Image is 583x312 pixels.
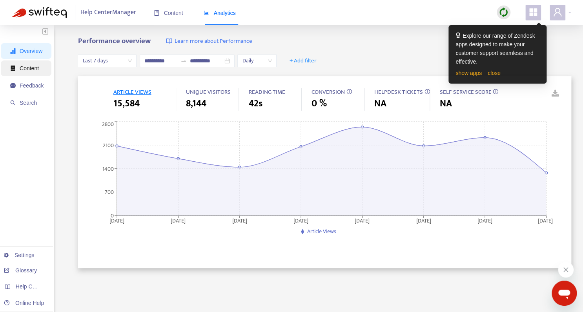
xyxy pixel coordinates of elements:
tspan: [DATE] [477,216,492,225]
span: SELF-SERVICE SCORE [439,87,491,97]
span: Search [20,100,37,106]
tspan: 0 [111,211,114,220]
img: sync.dc5367851b00ba804db3.png [499,7,508,17]
iframe: Button to launch messaging window [552,281,577,306]
span: appstore [528,7,538,17]
span: NA [374,97,386,111]
span: search [10,100,16,106]
span: Help Centers [16,283,48,290]
span: swap-right [180,58,187,64]
img: Swifteq [12,7,67,18]
tspan: [DATE] [416,216,431,225]
tspan: [DATE] [109,216,124,225]
span: 15,584 [113,97,139,111]
tspan: 2800 [102,119,114,128]
tspan: [DATE] [232,216,247,225]
span: signal [10,48,16,54]
a: Glossary [4,267,37,274]
span: area-chart [204,10,209,16]
a: Learn more about Performance [166,37,252,46]
span: message [10,83,16,88]
b: Performance overview [78,35,150,47]
span: Feedback [20,82,44,89]
span: CONVERSION [311,87,344,97]
span: READING TIME [248,87,285,97]
span: Help Center Manager [80,5,136,20]
span: book [154,10,159,16]
a: Settings [4,252,35,258]
span: Overview [20,48,42,54]
span: HELPDESK TICKETS [374,87,423,97]
span: 8,144 [186,97,206,111]
span: Article Views [307,227,336,236]
span: Daily [242,55,272,67]
span: to [180,58,187,64]
span: container [10,66,16,71]
span: Content [154,10,183,16]
span: 0 % [311,97,326,111]
tspan: 2100 [103,140,114,150]
span: Content [20,65,39,71]
span: ARTICLE VIEWS [113,87,151,97]
span: Last 7 days [82,55,132,67]
button: + Add filter [284,55,322,67]
a: Online Help [4,300,44,306]
img: image-link [166,38,172,44]
iframe: Close message [558,262,574,277]
span: + Add filter [290,56,317,66]
tspan: [DATE] [171,216,186,225]
span: user [553,7,562,17]
tspan: [DATE] [293,216,308,225]
span: NA [439,97,452,111]
span: Analytics [204,10,236,16]
tspan: 700 [105,188,114,197]
span: Learn more about Performance [174,37,252,46]
tspan: [DATE] [355,216,370,225]
div: Explore our range of Zendesk apps designed to make your customer support seamless and effective. [455,31,539,66]
tspan: [DATE] [538,216,553,225]
span: UNIQUE VISITORS [186,87,230,97]
span: 42s [248,97,262,111]
a: show apps [455,70,482,76]
tspan: 1400 [102,164,114,173]
a: close [488,70,501,76]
